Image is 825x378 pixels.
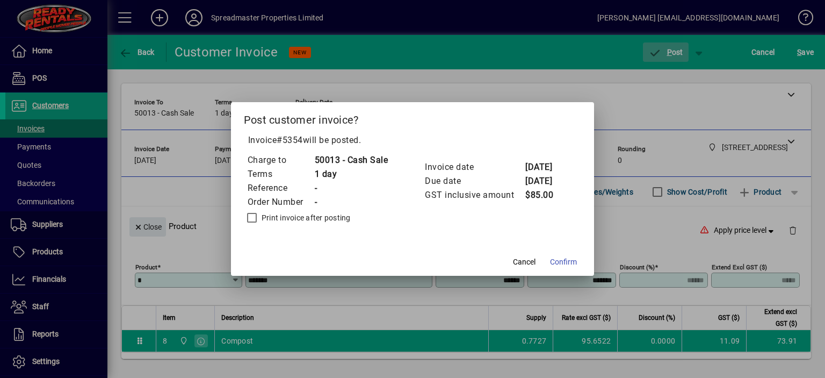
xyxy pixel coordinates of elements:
[550,256,577,268] span: Confirm
[546,252,581,272] button: Confirm
[247,167,314,181] td: Terms
[424,160,525,174] td: Invoice date
[525,160,568,174] td: [DATE]
[231,102,595,133] h2: Post customer invoice?
[507,252,541,272] button: Cancel
[244,134,582,147] p: Invoice will be posted .
[314,181,388,195] td: -
[247,181,314,195] td: Reference
[314,153,388,167] td: 50013 - Cash Sale
[525,188,568,202] td: $85.00
[247,195,314,209] td: Order Number
[314,195,388,209] td: -
[424,174,525,188] td: Due date
[259,212,351,223] label: Print invoice after posting
[314,167,388,181] td: 1 day
[525,174,568,188] td: [DATE]
[424,188,525,202] td: GST inclusive amount
[247,153,314,167] td: Charge to
[513,256,535,268] span: Cancel
[277,135,303,145] span: #5354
